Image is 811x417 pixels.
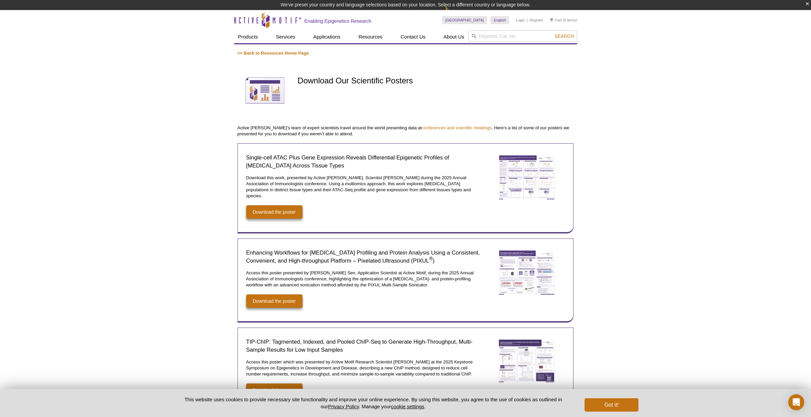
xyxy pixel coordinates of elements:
a: Services [272,30,299,43]
a: Download the poster [246,384,302,397]
img: Change Here [445,5,462,21]
li: | [527,16,528,24]
a: Cart [550,18,562,22]
li: (0 items) [550,16,577,24]
a: English [490,16,509,24]
a: Products [234,30,262,43]
a: Download the poster [246,205,302,219]
p: Access this poster presented by [PERSON_NAME] Sen, Application Scientist at Active Motif, during ... [246,270,481,288]
img: Single-cell ATAC Plus Gene Expression Reveals Differential Epigenetic Profiles of Macrophages Acr... [493,150,560,205]
a: Single-cell ATAC Plus Gene Expression Reveals Differential Epigenetic Profiles of Macrophages Acr... [493,150,560,206]
p: This website uses cookies to provide necessary site functionality and improve your online experie... [173,396,574,410]
a: TIP-ChIP: Tagmented, Indexed, and Pooled ChIP-Seq to Generate High-Throughput, Multi-Sample Resul... [493,335,560,390]
h2: Enhancing Workflows for [MEDICAL_DATA] Profiling and Protein Analysis Using a Consistent, Conveni... [246,249,481,265]
button: cookie settings [391,404,424,409]
a: Register [530,18,543,22]
sup: ® [429,256,432,261]
span: Search [554,33,574,39]
a: Privacy Policy [328,404,359,409]
div: Open Intercom Messenger [788,394,804,410]
a: Download the poster [246,294,302,308]
img: TIP-ChIP: Tagmented, Indexed, and Pooled ChIP-Seq to Generate High-Throughput, Multi-Sample Resul... [493,335,560,389]
p: Active [PERSON_NAME]’s team of expert scientists travel around the world presenting data at . Her... [238,125,574,137]
img: Enhancing Workflows for Cytokine Profiling and Protein Analysis Using a Consistent, Convenient, a... [493,246,560,300]
a: Applications [309,30,344,43]
a: Login [516,18,525,22]
a: Resources [354,30,387,43]
button: Search [552,33,576,39]
button: Got it! [585,398,638,412]
a: Contact Us [397,30,429,43]
p: Download this work, presented by Active [PERSON_NAME]. Scientist [PERSON_NAME] during the 2025 An... [246,175,481,199]
a: conferences and scientific meetings [422,125,492,130]
a: [GEOGRAPHIC_DATA] [442,16,487,24]
a: Enhancing Workflows for Cytokine Profiling and Protein Analysis Using a Consistent, Convenient, a... [493,246,560,301]
img: Scientific Posters [238,63,293,118]
img: Your Cart [550,18,553,21]
input: Keyword, Cat. No. [468,30,577,42]
a: << Back to Resources Home Page [238,51,309,56]
h2: TIP-ChIP: Tagmented, Indexed, and Pooled ChIP-Seq to Generate High-Throughput, Multi-Sample Resul... [246,338,481,354]
h1: Download Our Scientific Posters [297,76,573,86]
h2: Enabling Epigenetics Research [305,18,371,24]
p: Access this poster which was presented by Active Motif Research Scientist [PERSON_NAME] at the 20... [246,359,481,377]
a: About Us [440,30,468,43]
h2: Single-cell ATAC Plus Gene Expression Reveals Differential Epigenetic Profiles of [MEDICAL_DATA] ... [246,154,481,170]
